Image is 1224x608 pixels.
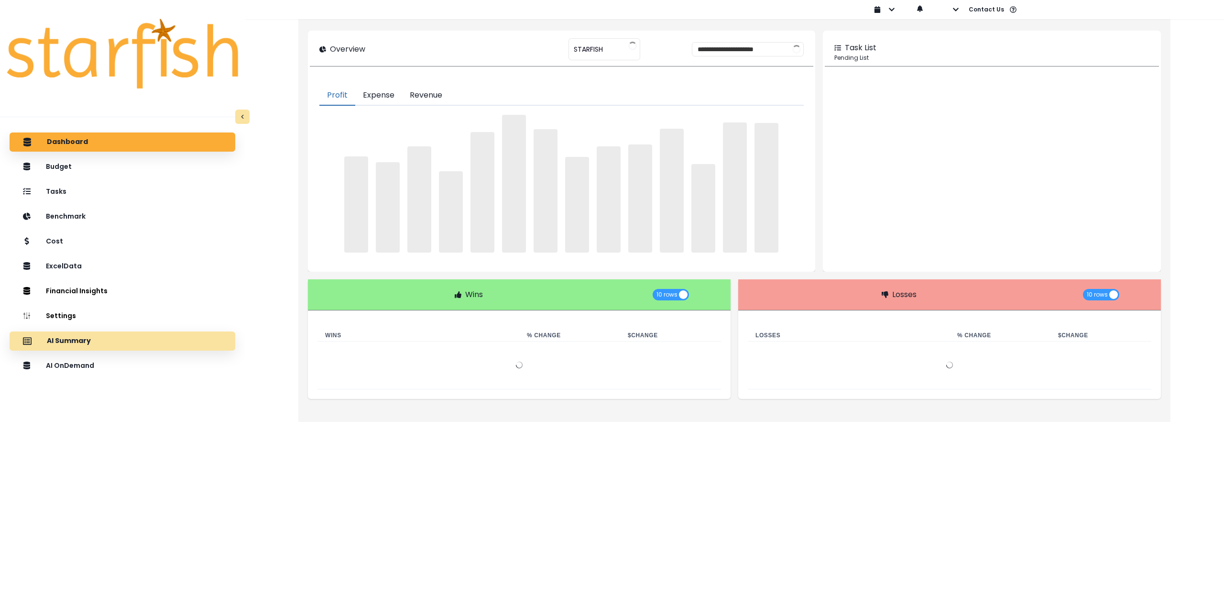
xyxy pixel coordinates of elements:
[376,162,400,253] span: ‌
[10,332,235,351] button: AI Summary
[10,356,235,376] button: AI OnDemand
[47,138,88,146] p: Dashboard
[46,262,82,270] p: ExcelData
[845,42,876,54] p: Task List
[597,146,621,253] span: ‌
[319,86,355,106] button: Profit
[892,289,917,300] p: Losses
[565,157,589,253] span: ‌
[46,163,72,171] p: Budget
[834,54,1149,62] p: Pending List
[47,337,91,345] p: AI Summary
[10,232,235,251] button: Cost
[402,86,450,106] button: Revenue
[330,44,365,55] p: Overview
[10,133,235,152] button: Dashboard
[656,289,678,300] span: 10 rows
[754,123,778,253] span: ‌
[46,362,94,370] p: AI OnDemand
[46,237,63,245] p: Cost
[46,188,66,196] p: Tasks
[660,129,684,253] span: ‌
[355,86,402,106] button: Expense
[1050,330,1151,342] th: $ Change
[620,330,721,342] th: $ Change
[748,330,950,342] th: Losses
[317,330,519,342] th: Wins
[502,115,526,253] span: ‌
[10,182,235,201] button: Tasks
[519,330,620,342] th: % Change
[723,122,747,253] span: ‌
[46,212,86,221] p: Benchmark
[574,39,603,59] span: STARFISH
[10,257,235,276] button: ExcelData
[10,157,235,177] button: Budget
[10,307,235,326] button: Settings
[439,171,463,252] span: ‌
[470,132,494,252] span: ‌
[10,207,235,226] button: Benchmark
[10,282,235,301] button: Financial Insights
[691,164,715,253] span: ‌
[1087,289,1108,300] span: 10 rows
[534,129,557,253] span: ‌
[628,144,652,253] span: ‌
[950,330,1050,342] th: % Change
[465,289,483,300] p: Wins
[407,146,431,253] span: ‌
[344,156,368,253] span: ‌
